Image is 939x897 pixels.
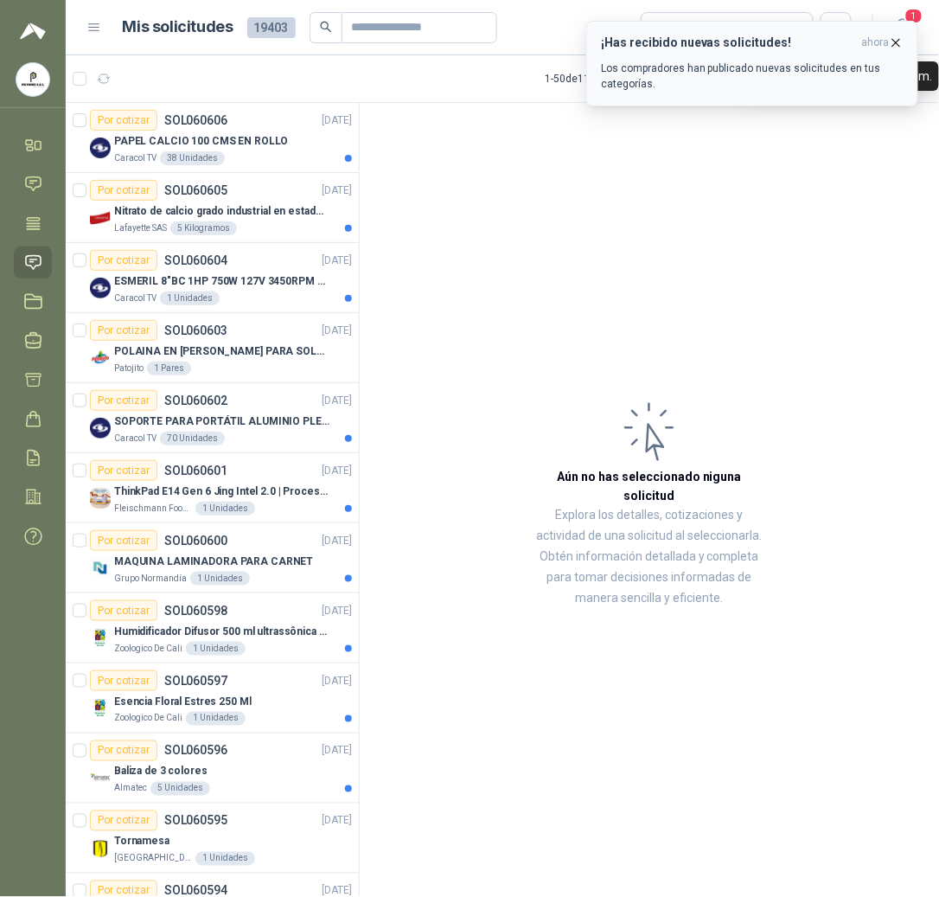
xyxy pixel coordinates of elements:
p: MAQUINA LAMINADORA PARA CARNET [114,554,313,570]
p: [DATE] [323,183,352,199]
p: [DATE] [323,813,352,830]
p: ThinkPad E14 Gen 6 Jing Intel 2.0 | Procesador Intel Core Ultra 5 125U ( 12 [114,484,329,500]
div: 1 Unidades [190,572,250,586]
p: Zoologico De Cali [114,642,182,656]
div: Por cotizar [90,530,157,551]
div: 1 - 50 de 11755 [545,65,663,93]
p: SOPORTE PARA PORTÁTIL ALUMINIO PLEGABLE VTA [114,413,329,430]
div: Por cotizar [90,811,157,831]
h3: Aún no has seleccionado niguna solicitud [533,467,766,505]
span: 19403 [247,17,296,38]
p: SOL060596 [164,745,227,757]
img: Company Logo [90,208,111,228]
img: Company Logo [90,768,111,789]
p: Explora los detalles, cotizaciones y actividad de una solicitud al seleccionarla. Obtén informaci... [533,505,766,609]
img: Company Logo [90,348,111,368]
div: Por cotizar [90,250,157,271]
a: Por cotizarSOL060605[DATE] Company LogoNitrato de calcio grado industrial en estado solidoLafayet... [66,173,359,243]
button: ¡Has recibido nuevas solicitudes!ahora Los compradores han publicado nuevas solicitudes en tus ca... [586,21,918,106]
p: Humidificador Difusor 500 ml ultrassônica Residencial Ultrassônico 500ml con voltaje de blanco [114,624,329,640]
div: Por cotizar [90,110,157,131]
span: ahora [862,35,890,50]
div: 1 Unidades [195,502,255,516]
img: Company Logo [90,698,111,719]
p: Baliza de 3 colores [114,764,208,780]
p: [DATE] [323,673,352,689]
p: Lafayette SAS [114,221,167,235]
span: search [320,21,332,33]
div: 38 Unidades [160,151,225,165]
div: 5 Unidades [150,782,210,796]
div: Por cotizar [90,390,157,411]
p: Tornamesa [114,834,169,850]
div: Por cotizar [90,460,157,481]
img: Company Logo [90,628,111,649]
img: Company Logo [90,488,111,509]
p: SOL060595 [164,815,227,827]
div: Por cotizar [90,320,157,341]
p: SOL060594 [164,885,227,897]
button: 1 [887,12,918,43]
p: ESMERIL 8"BC 1HP 750W 127V 3450RPM URREA [114,273,329,290]
p: Grupo Normandía [114,572,187,586]
p: Caracol TV [114,151,156,165]
p: [DATE] [323,463,352,479]
div: Por cotizar [90,670,157,691]
a: Por cotizarSOL060596[DATE] Company LogoBaliza de 3 coloresAlmatec5 Unidades [66,734,359,804]
p: Caracol TV [114,432,156,445]
a: Por cotizarSOL060601[DATE] Company LogoThinkPad E14 Gen 6 Jing Intel 2.0 | Procesador Intel Core ... [66,453,359,523]
a: Por cotizarSOL060603[DATE] Company LogoPOLAINA EN [PERSON_NAME] PARA SOLDADOR / ADJUNTAR FICHA TE... [66,313,359,383]
p: Esencia Floral Estres 250 Ml [114,694,252,710]
div: Por cotizar [90,180,157,201]
p: Fleischmann Foods S.A. [114,502,192,516]
p: Nitrato de calcio grado industrial en estado solido [114,203,329,220]
span: 1 [904,8,923,24]
p: SOL060606 [164,114,227,126]
p: SOL060604 [164,254,227,266]
a: Por cotizarSOL060598[DATE] Company LogoHumidificador Difusor 500 ml ultrassônica Residencial Ultr... [66,593,359,663]
p: Almatec [114,782,147,796]
p: POLAINA EN [PERSON_NAME] PARA SOLDADOR / ADJUNTAR FICHA TECNICA [114,343,329,360]
img: Company Logo [90,418,111,439]
div: Por cotizar [90,740,157,761]
div: 1 Pares [147,362,191,375]
img: Company Logo [16,63,49,96]
div: 1 Unidades [195,852,255,866]
a: Por cotizarSOL060602[DATE] Company LogoSOPORTE PARA PORTÁTIL ALUMINIO PLEGABLE VTACaracol TV70 Un... [66,383,359,453]
h1: Mis solicitudes [123,15,233,40]
p: Zoologico De Cali [114,712,182,726]
p: SOL060603 [164,324,227,336]
a: Por cotizarSOL060604[DATE] Company LogoESMERIL 8"BC 1HP 750W 127V 3450RPM URREACaracol TV1 Unidades [66,243,359,313]
p: [DATE] [323,253,352,269]
p: [DATE] [323,743,352,759]
h3: ¡Has recibido nuevas solicitudes! [601,35,855,50]
p: [DATE] [323,112,352,129]
p: [DATE] [323,323,352,339]
p: Patojito [114,362,144,375]
img: Company Logo [90,558,111,579]
p: SOL060598 [164,605,227,617]
div: 5 Kilogramos [170,221,237,235]
img: Company Logo [90,138,111,158]
div: Por cotizar [90,600,157,621]
p: SOL060605 [164,184,227,196]
p: Los compradores han publicado nuevas solicitudes en tus categorías. [601,61,904,92]
a: Por cotizarSOL060606[DATE] Company LogoPAPEL CALCIO 100 CMS EN ROLLOCaracol TV38 Unidades [66,103,359,173]
img: Company Logo [90,838,111,859]
p: SOL060601 [164,465,227,477]
p: SOL060600 [164,535,227,547]
p: SOL060597 [164,675,227,687]
p: [DATE] [323,603,352,619]
div: 1 Unidades [186,642,246,656]
a: Por cotizarSOL060600[DATE] Company LogoMAQUINA LAMINADORA PARA CARNETGrupo Normandía1 Unidades [66,523,359,593]
a: Por cotizarSOL060597[DATE] Company LogoEsencia Floral Estres 250 MlZoologico De Cali1 Unidades [66,663,359,734]
p: PAPEL CALCIO 100 CMS EN ROLLO [114,133,289,150]
p: Caracol TV [114,292,156,305]
p: [DATE] [323,393,352,409]
div: 1 Unidades [186,712,246,726]
div: 1 Unidades [160,292,220,305]
img: Logo peakr [20,21,46,42]
p: SOL060602 [164,394,227,407]
img: Company Logo [90,278,111,298]
p: [GEOGRAPHIC_DATA] [114,852,192,866]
